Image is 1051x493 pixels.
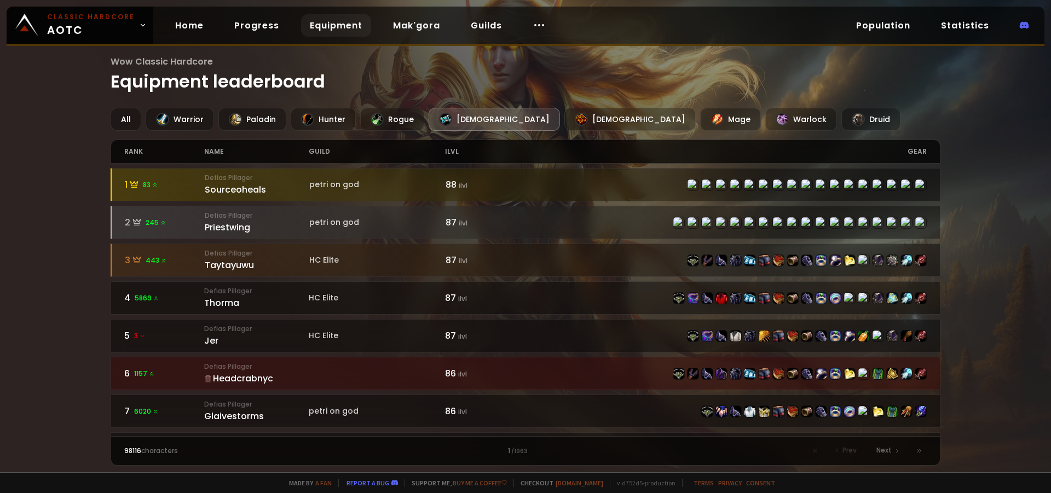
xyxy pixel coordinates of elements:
[746,479,775,487] a: Consent
[901,330,912,341] img: item-22631
[445,291,525,305] div: 87
[816,368,827,379] img: item-19382
[111,168,941,201] a: 183 Defias PillagerSourceohealspetri on god88 ilvlitem-22514item-21712item-22515item-4336item-225...
[204,362,309,372] small: Defias Pillager
[901,368,912,379] img: item-23048
[716,368,727,379] img: item-4335
[445,329,525,343] div: 87
[291,108,356,131] div: Hunter
[830,255,841,266] img: item-19382
[700,108,761,131] div: Mage
[111,108,141,131] div: All
[844,406,855,417] img: item-22939
[887,406,898,417] img: item-22960
[360,108,424,131] div: Rogue
[787,330,798,341] img: item-22516
[887,368,898,379] img: item-22942
[205,183,309,196] div: Sourceoheals
[309,254,446,266] div: HC Elite
[325,446,726,456] div: 1
[124,329,205,343] div: 5
[124,446,325,456] div: characters
[801,406,812,417] img: item-22519
[847,14,919,37] a: Population
[718,479,742,487] a: Privacy
[124,140,205,163] div: rank
[135,293,159,303] span: 5869
[787,255,798,266] img: item-22519
[830,330,841,341] img: item-23061
[744,406,755,417] img: item-6795
[744,368,755,379] img: item-21582
[901,406,912,417] img: item-17113
[446,178,526,192] div: 88
[688,368,698,379] img: item-21712
[801,330,812,341] img: item-22519
[816,293,827,304] img: item-23061
[801,368,812,379] img: item-22517
[787,368,798,379] img: item-22519
[932,14,998,37] a: Statistics
[915,368,926,379] img: item-23009
[773,406,784,417] img: item-22513
[204,286,309,296] small: Defias Pillager
[309,140,445,163] div: guild
[458,294,467,303] small: ilvl
[204,324,309,334] small: Defias Pillager
[564,108,696,131] div: [DEMOGRAPHIC_DATA]
[205,248,309,258] small: Defias Pillager
[915,293,926,304] img: item-23009
[204,334,309,347] div: Jer
[887,330,898,341] img: item-21583
[759,406,770,417] img: item-18486
[384,14,449,37] a: Mak'gora
[458,369,467,379] small: ilvl
[111,206,941,239] a: 2245 Defias PillagerPriestwingpetri on god87 ilvlitem-22514item-21712item-22515item-22512item-215...
[125,253,205,267] div: 3
[787,293,798,304] img: item-22519
[702,406,713,417] img: item-22514
[844,255,855,266] img: item-19395
[887,255,898,266] img: item-21839
[47,12,135,38] span: AOTC
[842,445,857,455] span: Prev
[445,367,525,380] div: 86
[887,293,898,304] img: item-23056
[111,395,941,428] a: 76020 Defias PillagerGlaivestormspetri on god86 ilvlitem-22514item-21690item-22515item-6795item-1...
[111,281,941,315] a: 45869 Defias PillagerThormaHC Elite87 ilvlitem-22514item-23036item-22515item-14617item-22512item-...
[556,479,603,487] a: [DOMAIN_NAME]
[716,255,727,266] img: item-22515
[858,330,869,341] img: item-11122
[134,331,146,341] span: 3
[218,108,286,131] div: Paladin
[146,218,166,228] span: 245
[730,368,741,379] img: item-22512
[458,332,467,341] small: ilvl
[716,406,727,417] img: item-21690
[205,221,309,234] div: Priestwing
[204,140,309,163] div: name
[513,479,603,487] span: Checkout
[901,293,912,304] img: item-23048
[315,479,332,487] a: a fan
[610,479,675,487] span: v. d752d5 - production
[830,368,841,379] img: item-23061
[787,406,798,417] img: item-22516
[453,479,507,487] a: Buy me a coffee
[301,14,371,37] a: Equipment
[759,255,770,266] img: item-22513
[759,330,770,341] img: item-22518
[915,255,926,266] img: item-23009
[347,479,389,487] a: Report a bug
[124,446,141,455] span: 98116
[124,404,205,418] div: 7
[873,406,883,417] img: item-19395
[673,368,684,379] img: item-22514
[511,447,528,456] small: / 1963
[309,179,446,190] div: petri on god
[915,330,926,341] img: item-23009
[47,12,135,22] small: Classic Hardcore
[111,319,941,352] a: 53 Defias PillagerJerHC Elite87 ilvlitem-22514item-23036item-22515item-4334item-22512item-22518it...
[111,55,941,68] span: Wow Classic Hardcore
[801,255,812,266] img: item-22517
